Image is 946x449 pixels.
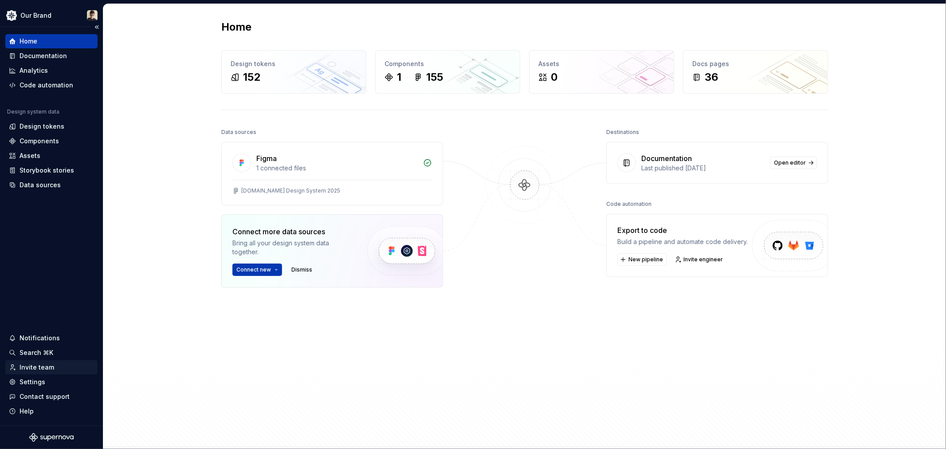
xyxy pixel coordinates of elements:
a: Data sources [5,178,98,192]
button: Our BrandAvery Hennings [2,6,101,25]
button: Search ⌘K [5,346,98,360]
div: Code automation [20,81,73,90]
div: Help [20,407,34,416]
div: Design tokens [20,122,64,131]
img: 344848e3-ec3d-4aa0-b708-b8ed6430a7e0.png [6,10,17,21]
div: Analytics [20,66,48,75]
button: Dismiss [287,264,316,276]
div: Documentation [20,51,67,60]
div: Last published [DATE] [641,164,765,173]
div: Build a pipeline and automate code delivery. [617,237,748,246]
img: Avery Hennings [87,10,98,21]
div: Home [20,37,37,46]
svg: Supernova Logo [29,433,74,442]
div: Storybook stories [20,166,74,175]
span: Invite engineer [683,256,723,263]
div: Notifications [20,334,60,343]
div: Assets [538,59,665,68]
a: Code automation [5,78,98,92]
span: New pipeline [628,256,663,263]
a: Assets0 [529,50,674,94]
button: Notifications [5,331,98,345]
a: Open editor [770,157,817,169]
div: Design tokens [231,59,357,68]
a: Figma1 connected files[DOMAIN_NAME] Design System 2025 [221,142,443,205]
div: Code automation [606,198,652,210]
a: Storybook stories [5,163,98,177]
div: Our Brand [20,11,51,20]
div: Bring all your design system data together. [232,239,352,256]
a: Components [5,134,98,148]
a: Documentation [5,49,98,63]
a: Design tokens152 [221,50,366,94]
button: Connect new [232,264,282,276]
span: Dismiss [291,266,312,273]
div: 152 [243,70,260,84]
div: Design system data [7,108,59,115]
a: Components1155 [375,50,520,94]
div: Components [385,59,511,68]
div: Data sources [221,126,256,138]
div: [DOMAIN_NAME] Design System 2025 [241,187,340,194]
a: Design tokens [5,119,98,134]
div: Figma [256,153,277,164]
div: Export to code [617,225,748,236]
button: Collapse sidebar [90,21,103,33]
div: 0 [551,70,557,84]
div: 1 connected files [256,164,418,173]
div: 36 [705,70,718,84]
div: Docs pages [692,59,819,68]
div: Assets [20,151,40,160]
button: Contact support [5,390,98,404]
a: Invite engineer [672,253,727,266]
a: Settings [5,375,98,389]
a: Invite team [5,360,98,374]
div: Settings [20,378,45,386]
div: Documentation [641,153,692,164]
span: Connect new [236,266,271,273]
div: Components [20,137,59,146]
div: Connect more data sources [232,226,352,237]
div: Data sources [20,181,61,189]
span: Open editor [774,159,806,166]
a: Analytics [5,63,98,78]
h2: Home [221,20,251,34]
button: Help [5,404,98,418]
a: Home [5,34,98,48]
div: Destinations [606,126,639,138]
div: Invite team [20,363,54,372]
div: Search ⌘K [20,348,53,357]
div: 155 [426,70,443,84]
a: Docs pages36 [683,50,828,94]
a: Assets [5,149,98,163]
button: New pipeline [617,253,667,266]
div: 1 [397,70,401,84]
div: Contact support [20,392,70,401]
